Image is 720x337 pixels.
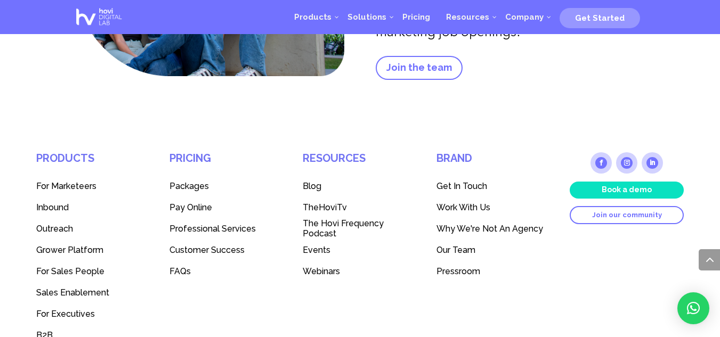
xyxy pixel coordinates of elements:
span: Professional Services [169,224,256,234]
a: For Sales People [36,260,150,282]
span: Resources [446,12,489,22]
a: Inbound [36,196,150,218]
span: Work With Us [436,202,490,212]
a: Pressroom [436,260,551,282]
a: Products [286,1,339,33]
a: Follow on Facebook [590,152,612,174]
span: Solutions [347,12,386,22]
a: Customer Success [169,239,284,260]
a: Join our community [570,206,684,224]
span: Products [294,12,331,22]
a: Blog [303,175,417,196]
a: Outreach [36,218,150,239]
span: Get Started [575,13,625,23]
a: Webinars [303,260,417,282]
a: Solutions [339,1,394,33]
span: Pricing [402,12,430,22]
span: Sales Enablement [36,287,109,298]
span: Webinars [303,266,340,276]
a: Pay Online [169,196,284,218]
span: Pressroom [436,266,480,276]
span: FAQs [169,266,191,276]
a: Company [497,1,552,33]
a: Packages [169,175,284,196]
a: Our Team [436,239,551,260]
span: TheHoviTv [303,202,347,212]
a: Book a demo [570,182,684,199]
a: For Marketeers [36,175,150,196]
span: Outreach [36,224,73,234]
span: For Executives [36,309,95,319]
a: Sales Enablement [36,282,150,303]
a: Pricing [394,1,438,33]
a: Join the team [376,56,463,80]
span: Grower Platform [36,245,103,255]
a: Events [303,239,417,260]
span: Inbound [36,202,69,212]
a: The Hovi Frequency Podcast [303,218,417,239]
a: Follow on LinkedIn [642,152,663,174]
a: For Executives [36,303,150,324]
a: Get Started [560,9,640,25]
a: Professional Services [169,218,284,239]
span: Why We're Not An Agency [436,224,543,234]
span: Packages [169,181,209,191]
h4: Pricing [169,152,284,175]
a: Grower Platform [36,239,150,260]
a: Get In Touch [436,175,551,196]
span: Events [303,245,330,255]
h4: Resources [303,152,417,175]
span: Customer Success [169,245,245,255]
a: TheHoviTv [303,196,417,218]
a: Resources [438,1,497,33]
a: Why We're Not An Agency [436,218,551,239]
span: The Hovi Frequency Podcast [303,218,384,239]
span: Pay Online [169,202,212,212]
a: Work With Us [436,196,551,218]
h4: Products [36,152,150,175]
h4: Brand [436,152,551,175]
span: Company [505,12,544,22]
span: Get In Touch [436,181,487,191]
span: For Marketeers [36,181,96,191]
span: Blog [303,181,321,191]
span: For Sales People [36,266,104,276]
span: Our Team [436,245,475,255]
a: FAQs [169,260,284,282]
a: Follow on Instagram [616,152,637,174]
